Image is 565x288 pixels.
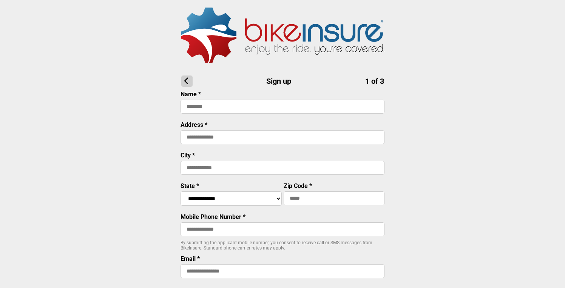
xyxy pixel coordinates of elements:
span: 1 of 3 [365,77,384,86]
label: State * [181,182,199,189]
label: Name * [181,91,201,98]
p: By submitting the applicant mobile number, you consent to receive call or SMS messages from BikeI... [181,240,384,251]
label: Email * [181,255,200,262]
label: City * [181,152,195,159]
label: Mobile Phone Number * [181,213,245,220]
h1: Sign up [181,75,384,87]
label: Address * [181,121,207,128]
label: Zip Code * [284,182,312,189]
